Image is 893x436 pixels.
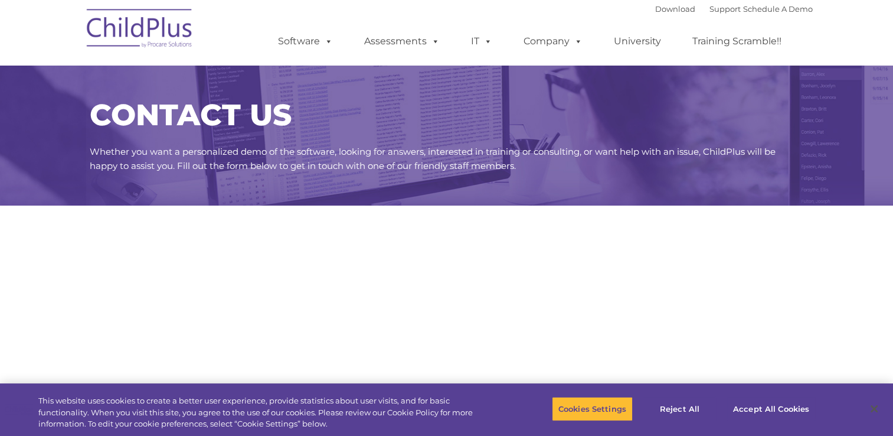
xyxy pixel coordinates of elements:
[459,30,504,53] a: IT
[81,1,199,60] img: ChildPlus by Procare Solutions
[861,396,887,422] button: Close
[743,4,813,14] a: Schedule A Demo
[38,395,491,430] div: This website uses cookies to create a better user experience, provide statistics about user visit...
[602,30,673,53] a: University
[90,146,776,171] span: Whether you want a personalized demo of the software, looking for answers, interested in training...
[90,97,292,133] span: CONTACT US
[552,396,633,421] button: Cookies Settings
[655,4,813,14] font: |
[266,30,345,53] a: Software
[643,396,717,421] button: Reject All
[352,30,452,53] a: Assessments
[681,30,793,53] a: Training Scramble!!
[655,4,695,14] a: Download
[727,396,816,421] button: Accept All Cookies
[512,30,594,53] a: Company
[709,4,741,14] a: Support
